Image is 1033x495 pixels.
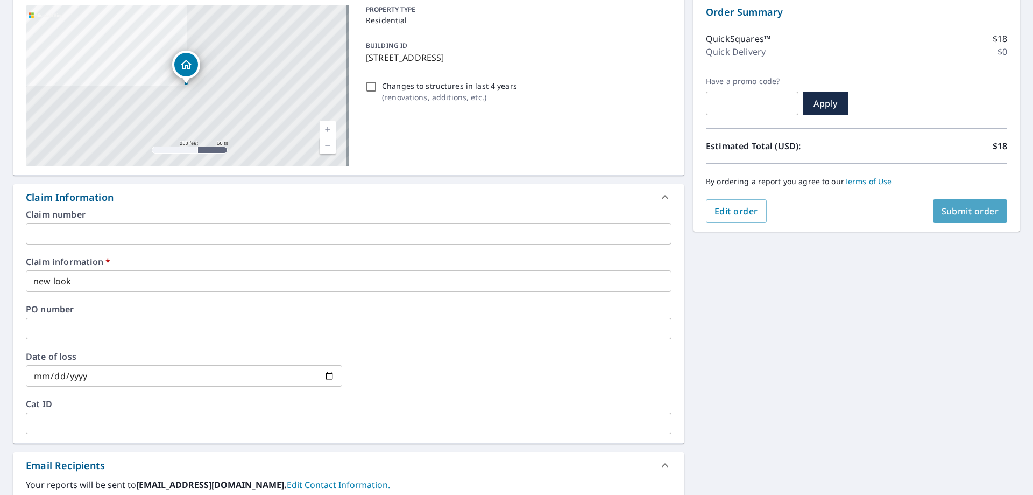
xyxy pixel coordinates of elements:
[706,5,1007,19] p: Order Summary
[942,205,999,217] span: Submit order
[366,41,407,50] p: BUILDING ID
[287,479,390,491] a: EditContactInfo
[706,199,767,223] button: Edit order
[366,15,667,26] p: Residential
[933,199,1008,223] button: Submit order
[172,51,200,84] div: Dropped pin, building 1, Residential property, 8 Carleton Dr Pittsburgh, PA 15243
[26,257,671,266] label: Claim information
[320,121,336,137] a: Current Level 17, Zoom In
[26,478,671,491] label: Your reports will be sent to
[706,140,857,152] p: Estimated Total (USD):
[136,479,287,491] b: [EMAIL_ADDRESS][DOMAIN_NAME].
[706,177,1007,186] p: By ordering a report you agree to our
[706,32,770,45] p: QuickSquares™
[803,92,848,115] button: Apply
[382,80,517,92] p: Changes to structures in last 4 years
[13,184,684,210] div: Claim Information
[811,97,840,109] span: Apply
[366,5,667,15] p: PROPERTY TYPE
[993,32,1007,45] p: $18
[26,305,671,313] label: PO number
[26,352,342,361] label: Date of loss
[320,137,336,154] a: Current Level 17, Zoom Out
[26,400,671,408] label: Cat ID
[26,210,671,219] label: Claim number
[366,51,667,64] p: [STREET_ADDRESS]
[706,76,798,86] label: Have a promo code?
[13,452,684,478] div: Email Recipients
[382,92,517,103] p: ( renovations, additions, etc. )
[26,190,114,205] div: Claim Information
[714,205,758,217] span: Edit order
[993,140,1007,152] p: $18
[706,45,766,58] p: Quick Delivery
[997,45,1007,58] p: $0
[26,458,105,473] div: Email Recipients
[844,176,892,186] a: Terms of Use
